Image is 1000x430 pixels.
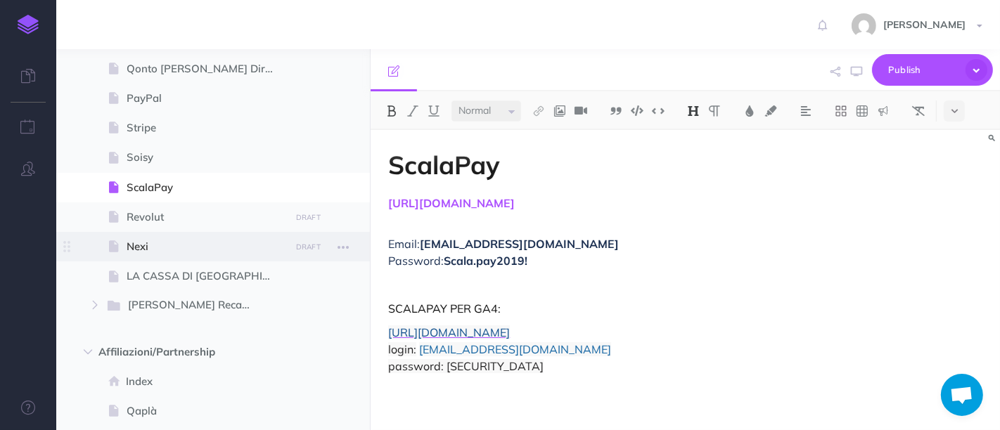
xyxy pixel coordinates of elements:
[388,325,510,339] a: [URL][DOMAIN_NAME]
[444,254,527,268] span: Scala.pay2019!
[872,54,993,86] button: Publish
[419,342,611,356] a: [EMAIL_ADDRESS][DOMAIN_NAME]
[127,119,286,136] span: Stripe
[127,238,286,255] span: Nexi
[388,196,515,210] a: [URL][DOMAIN_NAME]
[532,105,545,117] img: Link button
[388,300,982,317] p: SCALAPAY PER GA4:
[553,105,566,117] img: Add image button
[941,374,983,416] div: Aprire la chat
[876,18,973,31] span: [PERSON_NAME]
[388,342,416,356] span: login:
[406,105,419,117] img: Italic button
[18,15,39,34] img: logo-mark.svg
[388,359,544,373] span: password: [SECURITY_DATA]
[575,105,587,117] img: Add video button
[127,179,286,196] span: ScalaPay
[888,59,959,81] span: Publish
[385,105,398,117] img: Bold button
[98,344,268,360] span: Affiliazioni/Partnership
[856,105,868,117] img: Create table button
[420,237,619,251] a: [EMAIL_ADDRESS][DOMAIN_NAME]
[290,209,326,226] button: DRAFT
[652,105,665,116] img: Inline code button
[127,90,286,107] span: PayPal
[708,105,721,117] img: Paragraph button
[296,213,321,222] small: DRAFT
[800,105,812,117] img: Alignment dropdown menu button
[428,105,440,117] img: Underline button
[687,105,700,117] img: Headings dropdown button
[852,13,876,38] img: 773ddf364f97774a49de44848d81cdba.jpg
[610,105,622,117] img: Blockquote button
[128,297,264,315] span: [PERSON_NAME] Recapiti
[912,105,925,117] img: Clear styles button
[631,105,643,116] img: Code block button
[290,239,326,255] button: DRAFT
[127,149,286,166] span: Soisy
[127,60,286,77] span: Qonto [PERSON_NAME] Diretto RID
[388,254,444,268] span: Password:
[388,237,420,251] span: Email:
[877,105,890,117] img: Callout dropdown menu button
[127,209,286,226] span: Revolut
[743,105,756,117] img: Text color button
[127,403,286,419] span: Qaplà
[388,149,500,181] strong: ScalaPay
[126,373,286,390] span: Index
[296,242,321,252] small: DRAFT
[764,105,777,117] img: Text background color button
[127,268,286,285] span: LA CASSA DI [GEOGRAPHIC_DATA]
